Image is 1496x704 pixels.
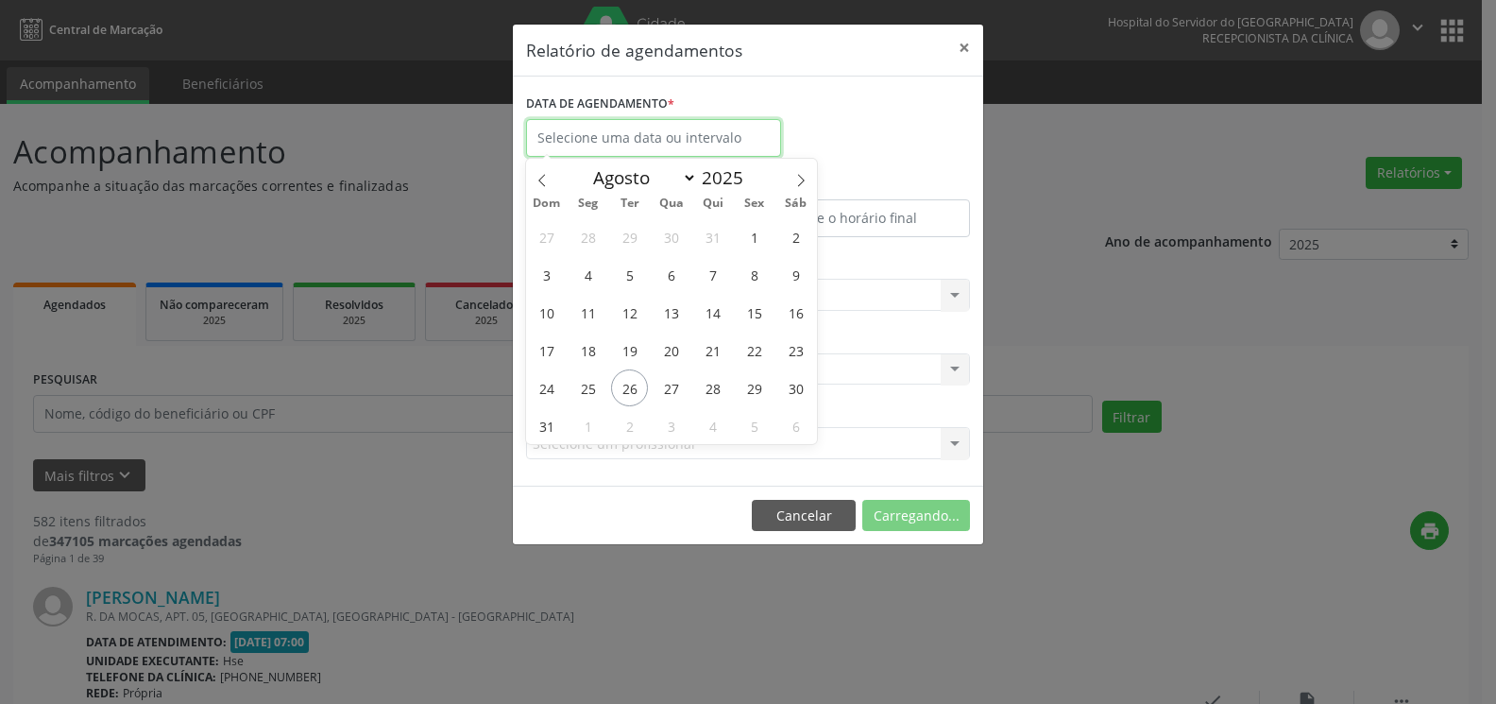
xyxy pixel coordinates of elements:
span: Sex [734,197,775,210]
span: Agosto 5, 2025 [611,256,648,293]
span: Setembro 3, 2025 [653,407,689,444]
span: Agosto 17, 2025 [528,332,565,369]
span: Qui [692,197,734,210]
label: ATÉ [753,170,970,199]
span: Setembro 2, 2025 [611,407,648,444]
span: Agosto 13, 2025 [653,294,689,331]
span: Agosto 21, 2025 [694,332,731,369]
span: Agosto 14, 2025 [694,294,731,331]
span: Seg [568,197,609,210]
span: Dom [526,197,568,210]
button: Carregando... [862,500,970,532]
span: Agosto 28, 2025 [694,369,731,406]
span: Setembro 5, 2025 [736,407,773,444]
input: Selecione uma data ou intervalo [526,119,781,157]
span: Agosto 27, 2025 [653,369,689,406]
span: Agosto 22, 2025 [736,332,773,369]
span: Agosto 6, 2025 [653,256,689,293]
span: Agosto 24, 2025 [528,369,565,406]
span: Setembro 1, 2025 [569,407,606,444]
span: Agosto 30, 2025 [777,369,814,406]
h5: Relatório de agendamentos [526,38,742,62]
span: Julho 29, 2025 [611,218,648,255]
span: Agosto 25, 2025 [569,369,606,406]
span: Setembro 6, 2025 [777,407,814,444]
span: Agosto 20, 2025 [653,332,689,369]
span: Agosto 3, 2025 [528,256,565,293]
label: DATA DE AGENDAMENTO [526,90,674,119]
span: Agosto 9, 2025 [777,256,814,293]
input: Selecione o horário final [753,199,970,237]
span: Julho 28, 2025 [569,218,606,255]
span: Agosto 26, 2025 [611,369,648,406]
span: Setembro 4, 2025 [694,407,731,444]
span: Agosto 8, 2025 [736,256,773,293]
span: Agosto 19, 2025 [611,332,648,369]
button: Cancelar [752,500,856,532]
span: Agosto 11, 2025 [569,294,606,331]
span: Sáb [775,197,817,210]
span: Agosto 23, 2025 [777,332,814,369]
select: Month [584,164,697,191]
span: Julho 31, 2025 [694,218,731,255]
span: Agosto 31, 2025 [528,407,565,444]
button: Close [945,25,983,71]
input: Year [697,165,759,190]
span: Agosto 18, 2025 [569,332,606,369]
span: Agosto 12, 2025 [611,294,648,331]
span: Agosto 1, 2025 [736,218,773,255]
span: Agosto 16, 2025 [777,294,814,331]
span: Agosto 7, 2025 [694,256,731,293]
span: Julho 27, 2025 [528,218,565,255]
span: Agosto 15, 2025 [736,294,773,331]
span: Qua [651,197,692,210]
span: Julho 30, 2025 [653,218,689,255]
span: Agosto 10, 2025 [528,294,565,331]
span: Agosto 29, 2025 [736,369,773,406]
span: Agosto 2, 2025 [777,218,814,255]
span: Ter [609,197,651,210]
span: Agosto 4, 2025 [569,256,606,293]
